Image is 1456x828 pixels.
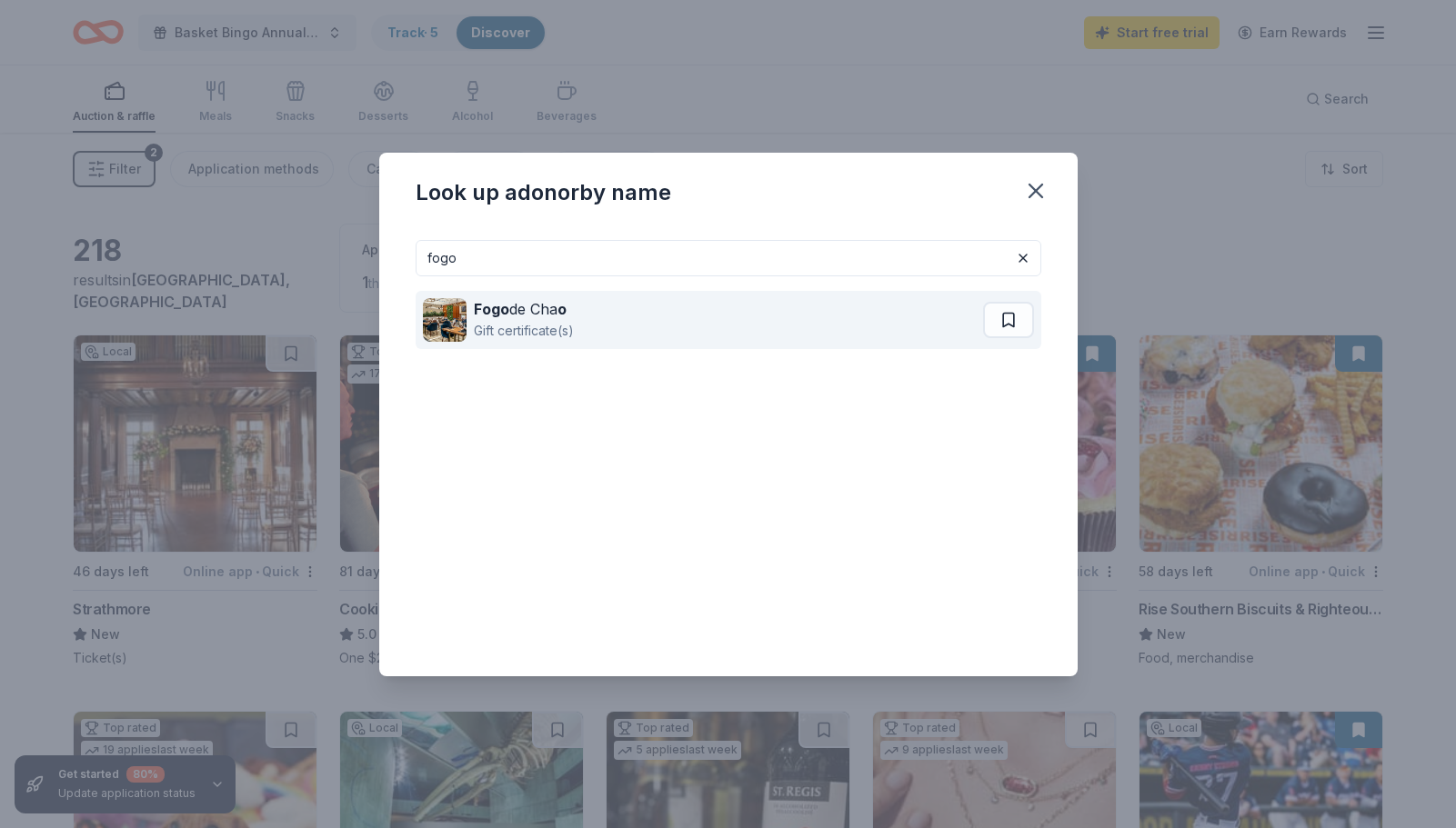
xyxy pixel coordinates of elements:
div: de Cha [474,298,574,320]
div: Look up a donor by name [416,178,671,207]
img: Image for Fogo de Chao [423,298,467,342]
strong: o [557,300,567,318]
div: Gift certificate(s) [474,320,574,342]
strong: Fogo [474,300,509,318]
input: Search [416,240,1041,276]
